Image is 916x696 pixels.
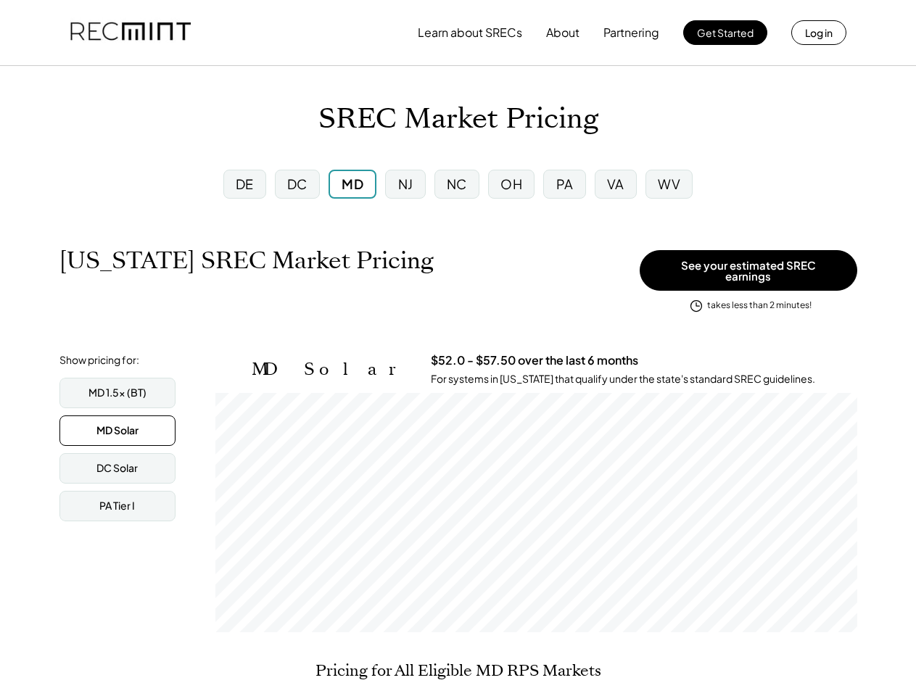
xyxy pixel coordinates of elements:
[683,20,767,45] button: Get Started
[418,18,522,47] button: Learn about SRECs
[96,423,139,438] div: MD Solar
[640,250,857,291] button: See your estimated SREC earnings
[287,175,308,193] div: DC
[546,18,579,47] button: About
[70,8,191,57] img: recmint-logotype%403x.png
[707,299,812,312] div: takes less than 2 minutes!
[318,102,598,136] h1: SREC Market Pricing
[431,353,638,368] h3: $52.0 - $57.50 over the last 6 months
[431,372,815,386] div: For systems in [US_STATE] that qualify under the state's standard SREC guidelines.
[447,175,467,193] div: NC
[96,461,138,476] div: DC Solar
[342,175,363,193] div: MD
[791,20,846,45] button: Log in
[252,359,409,380] h2: MD Solar
[398,175,413,193] div: NJ
[59,353,139,368] div: Show pricing for:
[315,661,601,680] h2: Pricing for All Eligible MD RPS Markets
[500,175,522,193] div: OH
[556,175,574,193] div: PA
[603,18,659,47] button: Partnering
[99,499,135,513] div: PA Tier I
[59,246,434,275] h1: [US_STATE] SREC Market Pricing
[236,175,254,193] div: DE
[88,386,147,400] div: MD 1.5x (BT)
[607,175,624,193] div: VA
[658,175,680,193] div: WV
